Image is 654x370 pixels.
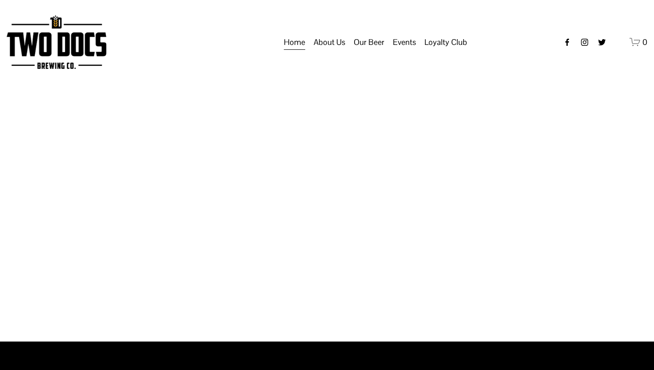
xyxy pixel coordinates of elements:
[563,38,572,47] a: Facebook
[284,34,305,51] a: Home
[424,34,467,51] a: folder dropdown
[630,36,648,48] a: 0 items in cart
[314,34,345,51] a: folder dropdown
[7,15,106,69] img: Two Docs Brewing Co.
[354,34,384,51] a: folder dropdown
[393,35,416,50] span: Events
[597,38,606,47] a: twitter-unauth
[642,37,647,47] span: 0
[580,38,589,47] a: instagram-unauth
[424,35,467,50] span: Loyalty Club
[16,191,638,245] h1: Beer is Art.
[314,35,345,50] span: About Us
[393,34,416,51] a: folder dropdown
[354,35,384,50] span: Our Beer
